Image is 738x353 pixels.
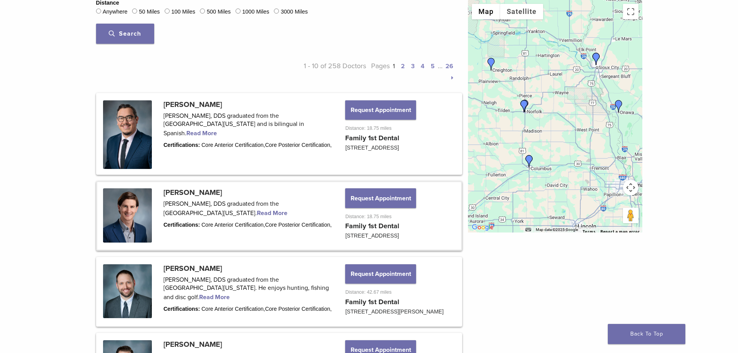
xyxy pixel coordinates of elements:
div: Dr. Rachel Wade [519,100,531,112]
button: Search [96,24,154,44]
a: Open this area in Google Maps (opens a new window) [470,222,495,232]
button: Show satellite imagery [500,4,543,19]
a: Back To Top [608,324,685,344]
a: 4 [421,62,425,70]
div: Dr. Brandon Mizner [523,155,535,167]
label: 50 Miles [139,8,160,16]
label: 500 Miles [207,8,231,16]
div: Dr. Christina Cambre [485,58,497,70]
a: 3 [411,62,415,70]
div: Dr. Eric Dendinger [518,100,530,112]
div: Family First Dental [590,53,602,65]
label: 100 Miles [171,8,195,16]
span: Map data ©2025 Google [536,227,578,232]
a: 5 [431,62,435,70]
a: Report a map error [600,229,640,234]
label: Anywhere [103,8,127,16]
button: Map camera controls [623,180,638,195]
div: Dr. Sheila Duarte [612,100,625,112]
a: Terms (opens in new tab) [583,229,596,234]
button: Drag Pegman onto the map to open Street View [623,208,638,223]
img: Google [470,222,495,232]
button: Request Appointment [345,188,416,208]
button: Request Appointment [345,264,416,284]
label: 3000 Miles [281,8,308,16]
button: Toggle fullscreen view [623,4,638,19]
a: 2 [401,62,405,70]
label: 1000 Miles [242,8,269,16]
span: Search [109,30,141,38]
a: 1 [393,62,395,70]
a: 26 [446,62,453,70]
button: Show street map [472,4,500,19]
span: … [438,62,442,70]
button: Request Appointment [345,100,416,120]
button: Keyboard shortcuts [525,227,531,232]
p: Pages [366,60,456,83]
p: 1 - 10 of 258 Doctors [276,60,366,83]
